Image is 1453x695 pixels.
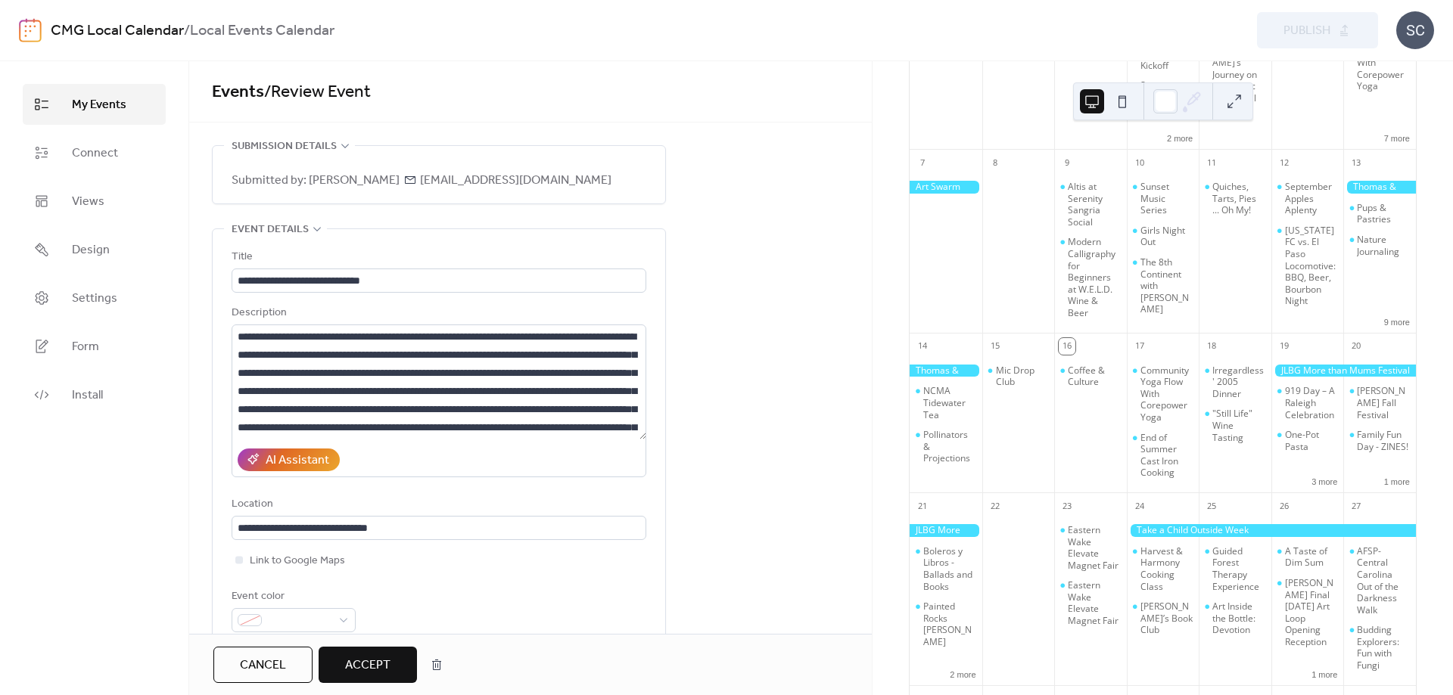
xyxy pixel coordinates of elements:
[1212,545,1265,592] div: Guided Forest Therapy Experience
[914,154,931,171] div: 7
[1203,338,1220,355] div: 18
[72,241,110,259] span: Design
[72,386,103,405] span: Install
[1054,524,1127,571] div: Eastern Wake Elevate Magnet Fair
[987,338,1003,355] div: 15
[72,144,118,163] span: Connect
[1276,498,1293,514] div: 26
[1127,79,1199,115] div: Sunset Music Series
[238,448,340,471] button: AI Assistant
[1127,545,1199,592] div: Harvest & Harmony Cooking Class
[1348,338,1364,355] div: 20
[1140,545,1193,592] div: Harvest & Harmony Cooking Class
[1140,225,1193,248] div: Girls Night Out
[1054,181,1127,228] div: Altis at Serenity Sangria Social
[232,248,643,266] div: Title
[910,545,982,592] div: Boleros y Libros - Ballads and Books
[1140,181,1193,216] div: Sunset Music Series
[1357,202,1410,225] div: Pups & Pastries
[212,76,264,109] a: Events
[1305,667,1343,680] button: 1 more
[1357,385,1410,420] div: [PERSON_NAME] Fall Festival
[987,498,1003,514] div: 22
[1068,181,1121,228] div: Altis at Serenity Sangria Social
[914,338,931,355] div: 14
[1054,365,1127,388] div: Coffee & Culture
[1203,154,1220,171] div: 11
[1357,624,1410,671] div: Budding Explorers: Fun with Fungi
[23,229,166,270] a: Design
[996,365,1049,388] div: Mic Drop Club
[1378,131,1416,144] button: 7 more
[1357,545,1410,616] div: AFSP- Central Carolina Out of the Darkness Walk
[1378,315,1416,327] button: 9 more
[1396,11,1434,49] div: SC
[1127,524,1416,537] div: Take a Child Outside Week
[914,498,931,514] div: 21
[1068,524,1121,571] div: Eastern Wake Elevate Magnet Fair
[1212,33,1265,104] div: A Thru-[PERSON_NAME]’s Journey on the Pacific Crest Trail
[1140,432,1193,479] div: End of Summer Cast Iron Cooking
[23,84,166,125] a: My Events
[923,545,976,592] div: Boleros y Libros - Ballads and Books
[1343,545,1416,616] div: AFSP- Central Carolina Out of the Darkness Walk
[1271,577,1344,648] div: Cary Final Friday Art Loop Opening Reception
[266,451,329,470] div: AI Assistant
[264,76,371,109] span: / Review Event
[1199,365,1271,400] div: Irregardless' 2005 Dinner
[1203,498,1220,514] div: 25
[1068,236,1121,318] div: Modern Calligraphy for Beginners at W.E.L.D. Wine & Beer
[1140,256,1193,315] div: The 8th Continent with [PERSON_NAME]
[1285,545,1338,569] div: A Taste of Dim Sum
[923,429,976,464] div: Pollinators & Projections
[1127,225,1199,248] div: Girls Night Out
[23,374,166,415] a: Install
[1199,408,1271,443] div: "Still Life" Wine Tasting
[1131,498,1148,514] div: 24
[1343,624,1416,671] div: Budding Explorers: Fun with Fungi
[1276,338,1293,355] div: 19
[232,138,337,156] span: Submission details
[1059,498,1075,514] div: 23
[1285,225,1338,307] div: [US_STATE] FC vs. El Paso Locomotive: BBQ, Beer, Bourbon Night
[1271,545,1344,569] div: A Taste of Dim Sum
[910,365,982,377] div: Thomas & Friends in the Garden at New Hope Valley Railway
[910,524,982,537] div: JLBG More than Mums Festival
[232,495,643,513] div: Location
[910,600,982,647] div: Painted Rocks Hunt
[1059,338,1075,355] div: 16
[923,600,976,647] div: Painted Rocks [PERSON_NAME]
[232,588,353,606] div: Event color
[1059,154,1075,171] div: 9
[1199,545,1271,592] div: Guided Forest Therapy Experience
[72,338,99,356] span: Form
[213,647,313,683] a: Cancel
[1305,474,1343,487] button: 3 more
[1127,432,1199,479] div: End of Summer Cast Iron Cooking
[1357,234,1410,257] div: Nature Journaling
[1343,181,1416,194] div: Thomas & Friends in the Garden at New Hope Valley Railway
[1212,181,1265,216] div: Quiches, Tarts, Pies ... Oh My!
[1127,256,1199,315] div: The 8th Continent with Dr. Meg Lowman
[1131,338,1148,355] div: 17
[1140,600,1193,636] div: [PERSON_NAME]’s Book Club
[1199,181,1271,216] div: Quiches, Tarts, Pies ... Oh My!
[1271,181,1344,216] div: September Apples Aplenty
[1343,385,1416,420] div: Cary Farmers Fall Festival
[23,278,166,318] a: Settings
[1127,365,1199,424] div: Community Yoga Flow With Corepower Yoga
[1285,577,1338,648] div: [PERSON_NAME] Final [DATE] Art Loop Opening Reception
[1348,154,1364,171] div: 13
[910,429,982,464] div: Pollinators & Projections
[1271,225,1344,307] div: North Carolina FC vs. El Paso Locomotive: BBQ, Beer, Bourbon Night
[51,17,184,45] a: CMG Local Calendar
[1343,202,1416,225] div: Pups & Pastries
[1131,154,1148,171] div: 10
[1343,33,1416,92] div: Community Yoga Flow With Corepower Yoga
[1127,600,1199,636] div: Evelyn’s Book Club
[319,647,417,683] button: Accept
[23,132,166,173] a: Connect
[190,17,334,45] b: Local Events Calendar
[72,290,117,308] span: Settings
[1378,474,1416,487] button: 1 more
